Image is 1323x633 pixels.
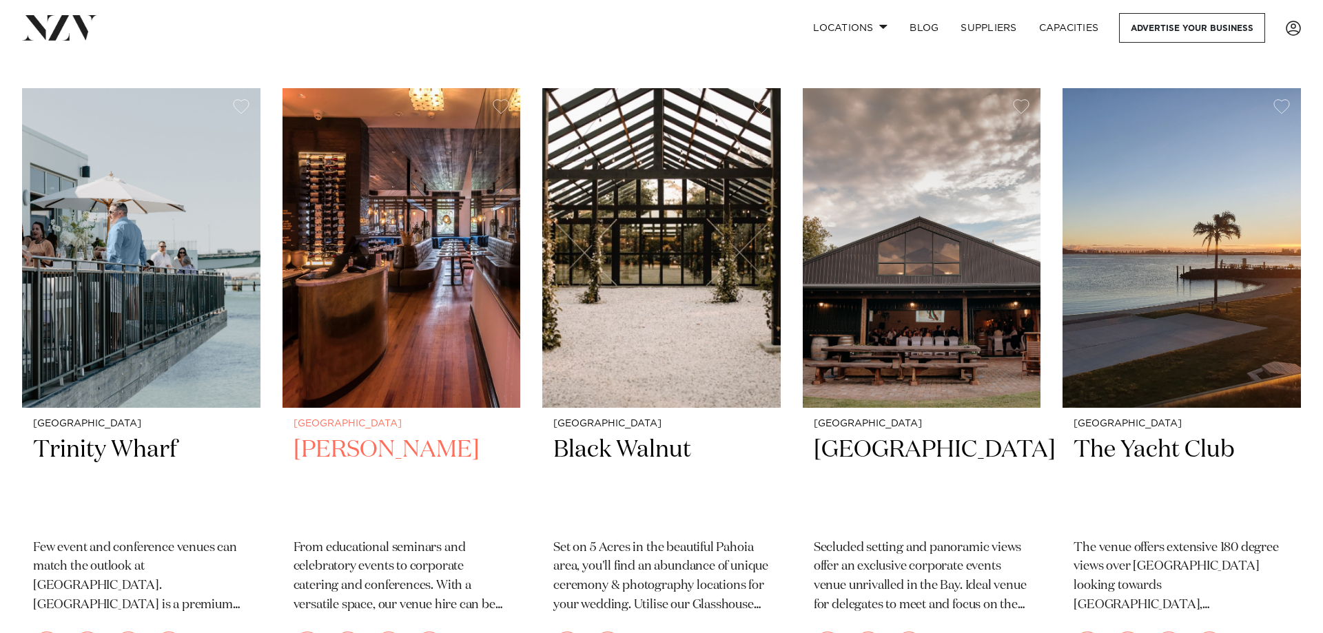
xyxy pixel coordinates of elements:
a: Advertise your business [1119,13,1265,43]
h2: [PERSON_NAME] [294,435,510,528]
small: [GEOGRAPHIC_DATA] [294,419,510,429]
p: Secluded setting and panoramic views offer an exclusive corporate events venue unrivalled in the ... [814,539,1030,616]
h2: Trinity Wharf [33,435,249,528]
a: BLOG [899,13,950,43]
small: [GEOGRAPHIC_DATA] [553,419,770,429]
h2: Black Walnut [553,435,770,528]
p: Few event and conference venues can match the outlook at [GEOGRAPHIC_DATA]. [GEOGRAPHIC_DATA] is ... [33,539,249,616]
h2: [GEOGRAPHIC_DATA] [814,435,1030,528]
small: [GEOGRAPHIC_DATA] [814,419,1030,429]
small: [GEOGRAPHIC_DATA] [1074,419,1290,429]
p: From educational seminars and celebratory events to corporate catering and conferences. With a ve... [294,539,510,616]
a: SUPPLIERS [950,13,1027,43]
p: The venue offers extensive 180 degree views over [GEOGRAPHIC_DATA] looking towards [GEOGRAPHIC_DA... [1074,539,1290,616]
a: Locations [802,13,899,43]
a: Capacities [1028,13,1110,43]
p: Set on 5 Acres in the beautiful Pahoia area, you'll find an abundance of unique ceremony & photog... [553,539,770,616]
small: [GEOGRAPHIC_DATA] [33,419,249,429]
img: nzv-logo.png [22,15,97,40]
h2: The Yacht Club [1074,435,1290,528]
